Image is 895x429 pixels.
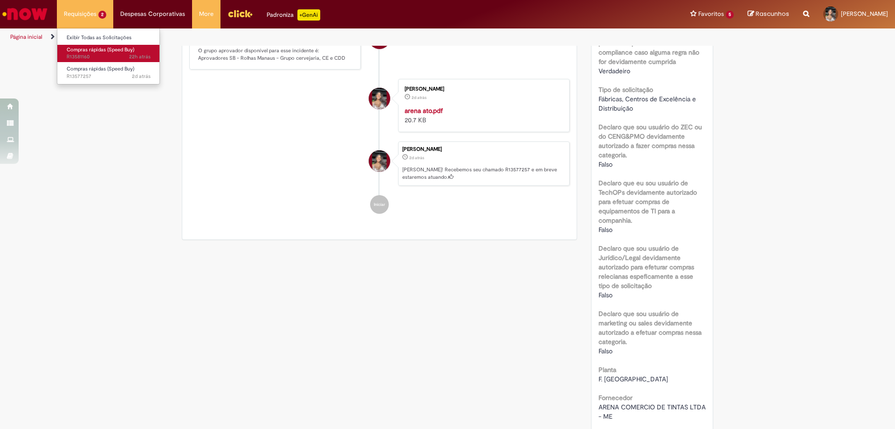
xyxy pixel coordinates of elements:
span: Requisições [64,9,96,19]
span: F. [GEOGRAPHIC_DATA] [599,375,668,383]
span: More [199,9,213,19]
time: 29/09/2025 14:27:12 [132,73,151,80]
span: R13577257 [67,73,151,80]
span: Despesas Corporativas [120,9,185,19]
a: Rascunhos [748,10,789,19]
span: 2d atrás [412,95,427,100]
b: Declaro que li e aceito as regras listadas na descrição da oferta e que poderei responder a audit... [599,20,705,66]
span: ARENA COMERCIO DE TINTAS LTDA - ME [599,403,708,421]
span: 2 [98,11,106,19]
time: 29/09/2025 14:27:05 [412,95,427,100]
div: Ana Paula De Almeida Passos [369,88,390,109]
div: Padroniza [267,9,320,21]
span: 5 [726,11,734,19]
span: 22h atrás [129,53,151,60]
span: Rascunhos [756,9,789,18]
a: Aberto R13577257 : Compras rápidas (Speed Buy) [57,64,160,81]
span: Favoritos [698,9,724,19]
p: +GenAi [297,9,320,21]
span: Compras rápidas (Speed Buy) [67,65,134,72]
a: Aberto R13581160 : Compras rápidas (Speed Buy) [57,45,160,62]
ul: Trilhas de página [7,28,590,46]
span: R13581160 [67,53,151,61]
b: Planta [599,366,616,374]
b: Declaro que sou usuário do ZEC ou do CENG&PMO devidamente autorizado a fazer compras nessa catego... [599,123,702,159]
p: [PERSON_NAME]! Recebemos seu chamado R13577257 e em breve estaremos atuando. [402,166,565,181]
a: Página inicial [10,33,42,41]
b: Declaro que sou usuário de Jurídico/Legal devidamente autorizado para efeturar compras relecianas... [599,244,694,290]
span: Falso [599,291,613,299]
time: 29/09/2025 14:27:11 [409,155,424,161]
b: Fornecedor [599,394,633,402]
span: Falso [599,160,613,169]
div: [PERSON_NAME] [402,147,565,152]
img: ServiceNow [1,5,49,23]
b: Declaro que eu sou usuário de TechOPs devidamente autorizado para efetuar compras de equipamentos... [599,179,697,225]
ul: Requisições [57,28,160,84]
span: Fábricas, Centros de Excelência e Distribuição [599,95,698,113]
div: 20.7 KB [405,106,560,125]
p: O grupo aprovador disponível para esse incidente é: Aprovadores SB - Rolhas Manaus - Grupo cervej... [198,47,353,62]
time: 30/09/2025 12:04:39 [129,53,151,60]
span: Falso [599,347,613,355]
span: Falso [599,225,613,234]
span: 2d atrás [409,155,424,161]
span: Verdadeiro [599,67,630,75]
span: Compras rápidas (Speed Buy) [67,46,134,53]
div: Ana Paula De Almeida Passos [369,150,390,172]
a: arena ato.pdf [405,106,443,115]
li: Ana Paula De Almeida Passos [189,141,570,186]
b: Declaro que sou usuário de marketing ou sales devidamente autorizado a efetuar compras nessa cate... [599,309,702,346]
img: click_logo_yellow_360x200.png [227,7,253,21]
span: 2d atrás [132,73,151,80]
a: Exibir Todas as Solicitações [57,33,160,43]
span: [PERSON_NAME] [841,10,888,18]
b: Tipo de solicitação [599,85,653,94]
div: [PERSON_NAME] [405,86,560,92]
